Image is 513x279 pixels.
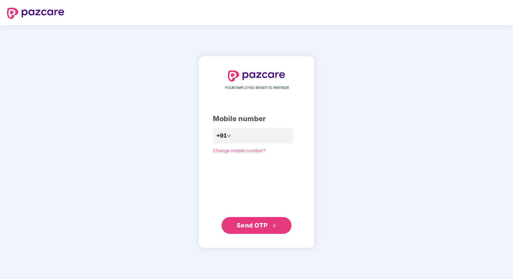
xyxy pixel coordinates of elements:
[216,131,227,140] span: +91
[7,8,64,19] img: logo
[228,70,285,82] img: logo
[222,217,291,234] button: Send OTPdouble-right
[225,85,289,91] span: YOUR EMPLOYEE BENEFITS PARTNER
[227,134,231,138] span: down
[272,224,277,228] span: double-right
[213,113,300,124] div: Mobile number
[213,148,266,153] a: Change mobile number?
[237,222,268,229] span: Send OTP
